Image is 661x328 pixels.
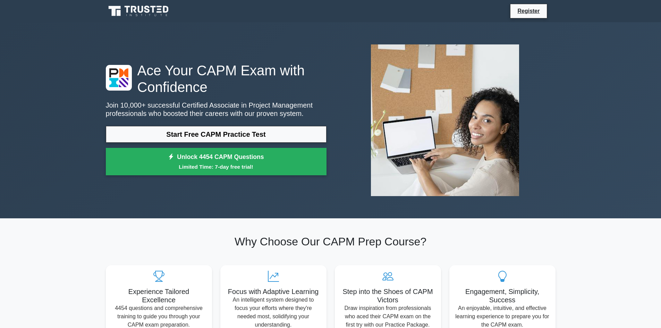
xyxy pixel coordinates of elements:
[111,287,206,304] h5: Experience Tailored Excellence
[115,163,318,171] small: Limited Time: 7-day free trial!
[106,235,556,248] h2: Why Choose Our CAPM Prep Course?
[513,7,544,15] a: Register
[106,62,327,95] h1: Ace Your CAPM Exam with Confidence
[106,148,327,176] a: Unlock 4454 CAPM QuestionsLimited Time: 7-day free trial!
[106,126,327,143] a: Start Free CAPM Practice Test
[226,287,321,296] h5: Focus with Adaptive Learning
[106,101,327,118] p: Join 10,000+ successful Certified Associate in Project Management professionals who boosted their...
[340,287,435,304] h5: Step into the Shoes of CAPM Victors
[455,287,550,304] h5: Engagement, Simplicity, Success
